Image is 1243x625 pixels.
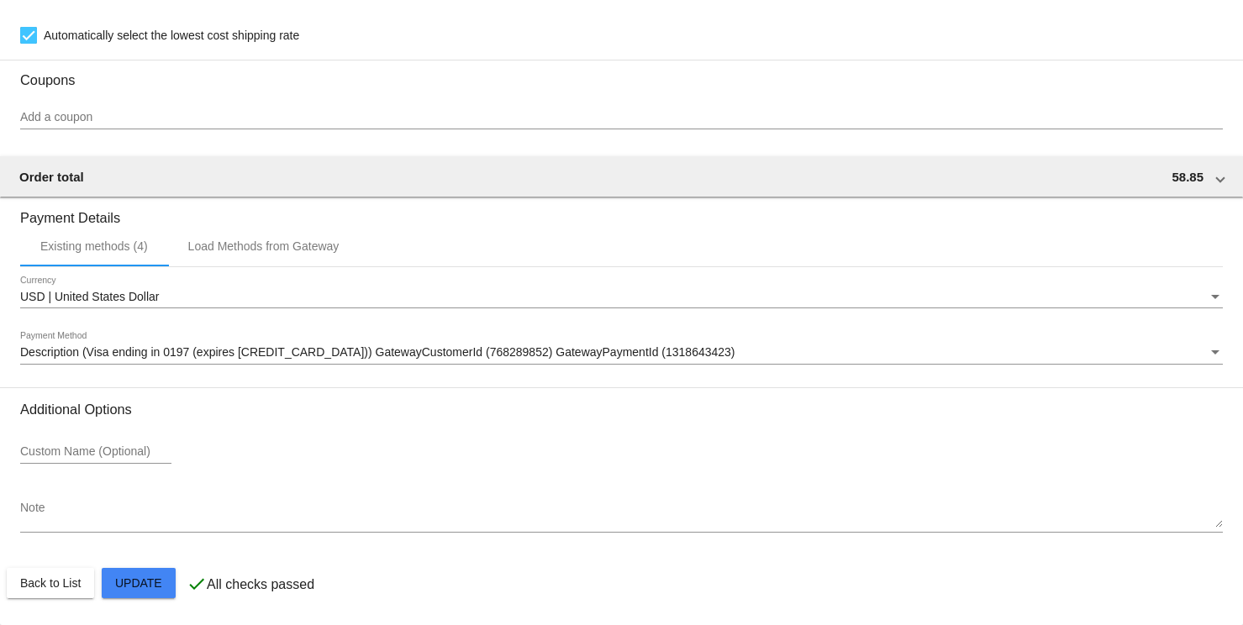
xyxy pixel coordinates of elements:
[188,239,340,253] div: Load Methods from Gateway
[20,111,1223,124] input: Add a coupon
[20,445,171,459] input: Custom Name (Optional)
[207,577,314,592] p: All checks passed
[20,291,1223,304] mat-select: Currency
[1172,170,1203,184] span: 58.85
[20,290,159,303] span: USD | United States Dollar
[40,239,148,253] div: Existing methods (4)
[44,25,299,45] span: Automatically select the lowest cost shipping rate
[187,574,207,594] mat-icon: check
[20,60,1223,88] h3: Coupons
[20,576,81,590] span: Back to List
[7,568,94,598] button: Back to List
[20,345,735,359] span: Description (Visa ending in 0197 (expires [CREDIT_CARD_DATA])) GatewayCustomerId (768289852) Gate...
[102,568,176,598] button: Update
[115,576,162,590] span: Update
[20,346,1223,360] mat-select: Payment Method
[19,170,84,184] span: Order total
[20,402,1223,418] h3: Additional Options
[20,197,1223,226] h3: Payment Details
